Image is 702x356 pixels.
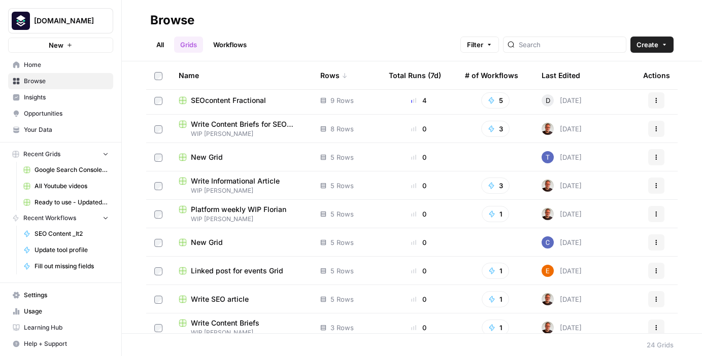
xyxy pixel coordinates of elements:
a: Workflows [207,37,253,53]
input: Search [519,40,622,50]
button: Recent Workflows [8,210,113,226]
span: SEO Content _It2 [35,229,109,238]
div: Browse [150,12,194,28]
div: Last Edited [542,61,580,89]
div: [DATE] [542,265,582,277]
span: New Grid [191,152,223,162]
span: New [49,40,63,50]
a: Insights [8,89,113,105]
span: Settings [24,291,109,300]
img: 05r7orzsl0v58yrl68db1q04vvfj [542,293,554,305]
div: 4 [389,95,449,105]
img: 7bvze6beq0vpcz2vu6pr5dwnfhb1 [542,236,554,248]
span: Insights [24,93,109,102]
span: Home [24,60,109,69]
a: SEOcontent Fractional [179,95,304,105]
span: WIP [PERSON_NAME] [179,215,304,224]
div: 0 [389,209,449,219]
span: Write SEO article [191,294,249,304]
img: Platformengineering.org Logo [12,12,30,30]
span: 5 Rows [330,237,354,247]
div: 0 [389,237,449,247]
span: Ready to use - Updated an existing tool profile in Webflow [35,198,109,207]
a: Write Content Briefs for SEO articles - WIP [PERSON_NAME]WIP [PERSON_NAME] [179,119,304,138]
span: Create [637,40,658,50]
img: 05r7orzsl0v58yrl68db1q04vvfj [542,180,554,192]
span: Google Search Console - [DOMAIN_NAME] [35,165,109,174]
a: Opportunities [8,105,113,122]
div: 0 [389,323,449,333]
div: [DATE] [542,151,582,163]
div: [DATE] [542,322,582,334]
img: 05r7orzsl0v58yrl68db1q04vvfj [542,123,554,135]
img: 7yh4f7yqoxsoswhh0om4cccohj23 [542,265,554,277]
span: Opportunities [24,109,109,118]
span: 3 Rows [330,323,354,333]
span: [DOMAIN_NAME] [34,16,95,26]
span: All Youtube videos [35,182,109,191]
img: 05r7orzsl0v58yrl68db1q04vvfj [542,322,554,334]
a: Platform weekly WIP FlorianWIP [PERSON_NAME] [179,204,304,224]
div: [DATE] [542,180,582,192]
span: Learning Hub [24,323,109,332]
a: SEO Content _It2 [19,226,113,242]
img: jr0mvpcfb457yucqzh137atk70ho [542,151,554,163]
span: WIP [PERSON_NAME] [179,328,304,337]
span: Your Data [24,125,109,134]
div: Name [179,61,304,89]
div: 0 [389,152,449,162]
button: Workspace: Platformengineering.org [8,8,113,33]
button: 1 [482,291,509,307]
a: Usage [8,303,113,319]
span: 8 Rows [330,124,354,134]
a: Update tool profile [19,242,113,258]
span: 5 Rows [330,294,354,304]
span: Write Informational Article [191,176,280,186]
button: 3 [481,121,510,137]
a: Ready to use - Updated an existing tool profile in Webflow [19,194,113,210]
div: Rows [320,61,348,89]
div: [DATE] [542,293,582,305]
a: Grids [174,37,203,53]
a: Learning Hub [8,319,113,336]
a: Google Search Console - [DOMAIN_NAME] [19,162,113,178]
div: [DATE] [542,236,582,248]
span: Browse [24,77,109,86]
span: Update tool profile [35,245,109,255]
a: Write Informational ArticleWIP [PERSON_NAME] [179,176,304,195]
span: 5 Rows [330,152,354,162]
a: Fill out missing fields [19,258,113,274]
div: 0 [389,294,449,304]
span: Recent Workflows [23,213,76,223]
a: Write Content BriefsWIP [PERSON_NAME] [179,318,304,337]
span: 5 Rows [330,266,354,276]
span: Fill out missing fields [35,262,109,271]
button: Help + Support [8,336,113,352]
a: Write SEO article [179,294,304,304]
span: Recent Grids [23,150,60,159]
a: New Grid [179,152,304,162]
div: 0 [389,266,449,276]
button: 5 [481,92,510,109]
a: Your Data [8,122,113,138]
button: 3 [481,177,510,194]
button: Create [630,37,674,53]
span: Filter [467,40,483,50]
span: Linked post for events Grid [191,266,283,276]
a: All Youtube videos [19,178,113,194]
div: 24 Grids [647,340,674,350]
span: 5 Rows [330,181,354,191]
span: WIP [PERSON_NAME] [179,186,304,195]
div: [DATE] [542,94,582,106]
a: Settings [8,287,113,303]
span: Write Content Briefs [191,318,259,328]
span: Usage [24,307,109,316]
a: All [150,37,170,53]
div: Total Runs (7d) [389,61,441,89]
div: [DATE] [542,123,582,135]
a: New Grid [179,237,304,247]
span: 5 Rows [330,209,354,219]
img: 05r7orzsl0v58yrl68db1q04vvfj [542,208,554,220]
button: Filter [460,37,499,53]
span: D [546,95,550,105]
